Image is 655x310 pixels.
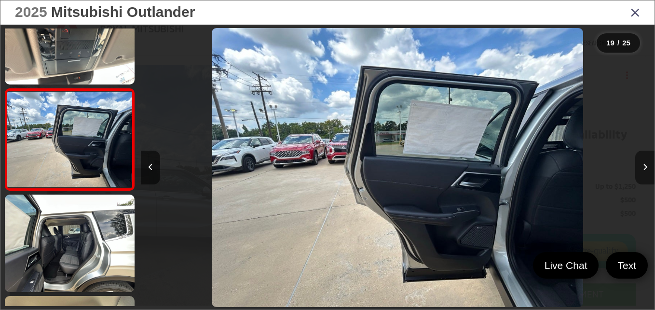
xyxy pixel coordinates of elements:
button: Previous image [141,151,160,184]
img: 2025 Mitsubishi Outlander SE [6,92,133,187]
span: 2025 [15,4,47,20]
button: Next image [635,151,655,184]
a: Live Chat [533,252,599,279]
div: 2025 Mitsubishi Outlander SE 18 [141,28,655,307]
span: 19 [606,39,614,47]
span: / [616,40,620,46]
span: Live Chat [540,259,592,272]
span: Text [613,259,641,272]
span: Mitsubishi Outlander [51,4,195,20]
img: 2025 Mitsubishi Outlander SE [212,28,583,307]
img: 2025 Mitsubishi Outlander SE [3,194,136,293]
i: Close gallery [630,6,640,18]
a: Text [606,252,648,279]
span: 25 [622,39,630,47]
